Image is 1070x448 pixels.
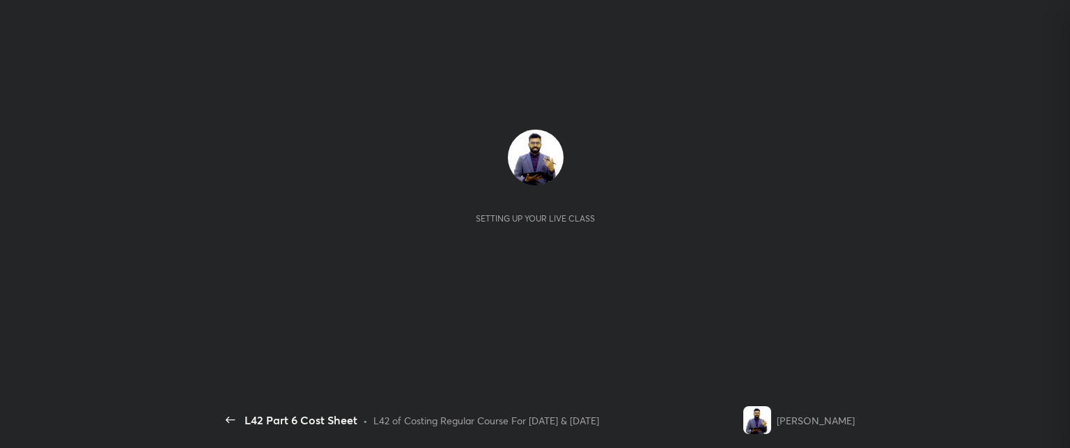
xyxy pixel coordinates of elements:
img: 78d879e9ade943c4a63fa74a256d960a.jpg [508,130,564,185]
div: Setting up your live class [476,213,595,224]
div: [PERSON_NAME] [777,413,855,428]
div: • [363,413,368,428]
div: L42 Part 6 Cost Sheet [245,412,357,428]
div: L42 of Costing Regular Course For [DATE] & [DATE] [373,413,599,428]
img: 78d879e9ade943c4a63fa74a256d960a.jpg [743,406,771,434]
